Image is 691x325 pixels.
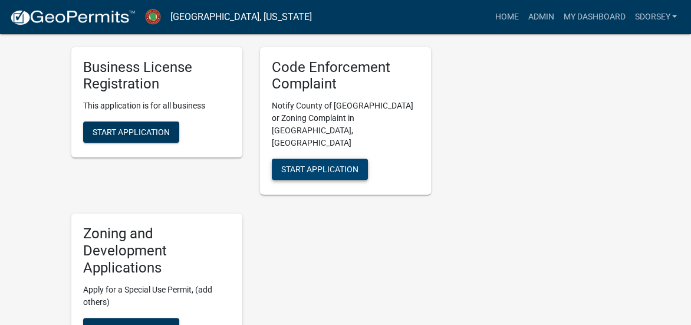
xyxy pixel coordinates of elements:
[83,284,231,308] p: Apply for a Special Use Permit, (add others)
[490,6,523,28] a: Home
[93,127,170,137] span: Start Application
[83,100,231,112] p: This application is for all business
[272,59,419,93] h5: Code Enforcement Complaint
[272,159,368,180] button: Start Application
[170,7,312,27] a: [GEOGRAPHIC_DATA], [US_STATE]
[83,59,231,93] h5: Business License Registration
[83,122,179,143] button: Start Application
[558,6,630,28] a: My Dashboard
[145,9,161,25] img: Jasper County, Georgia
[83,225,231,276] h5: Zoning and Development Applications
[630,6,682,28] a: sdorsey
[272,100,419,149] p: Notify County of [GEOGRAPHIC_DATA] or Zoning Complaint in [GEOGRAPHIC_DATA], [GEOGRAPHIC_DATA]
[281,165,358,174] span: Start Application
[523,6,558,28] a: Admin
